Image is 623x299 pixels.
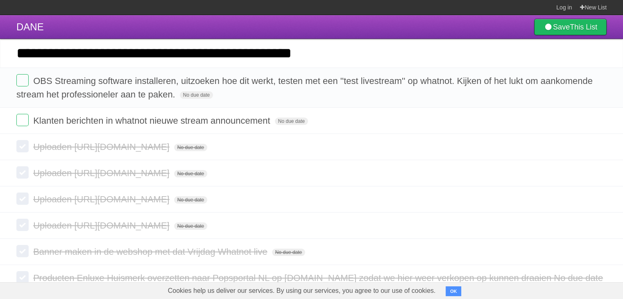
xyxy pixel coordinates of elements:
[534,19,607,35] a: SaveThis List
[275,118,308,125] span: No due date
[16,21,44,32] span: DANE
[16,76,593,100] span: OBS Streaming software installeren, uitzoeken hoe dit werkt, testen met een ''test livestream'' o...
[570,23,597,31] b: This List
[16,166,29,179] label: Done
[33,247,270,257] span: Banner maken in de webshop met dat Vrijdag Whatnot live
[174,144,207,151] span: No due date
[16,245,29,257] label: Done
[33,168,172,178] span: Uploaden [URL][DOMAIN_NAME]
[33,273,605,283] span: Producten Enluxe Huismerk overzetten naar Popsportal NL op [DOMAIN_NAME] zodat we hier weer verko...
[180,91,213,99] span: No due date
[174,196,207,204] span: No due date
[16,74,29,86] label: Done
[33,116,272,126] span: Klanten berichten in whatnot nieuwe stream announcement
[16,114,29,126] label: Done
[33,220,172,231] span: Uploaden [URL][DOMAIN_NAME]
[16,140,29,152] label: Done
[174,170,207,177] span: No due date
[174,222,207,230] span: No due date
[33,194,172,204] span: Uploaden [URL][DOMAIN_NAME]
[16,193,29,205] label: Done
[160,283,444,299] span: Cookies help us deliver our services. By using our services, you agree to our use of cookies.
[16,219,29,231] label: Done
[272,249,305,256] span: No due date
[446,286,462,296] button: OK
[16,271,29,283] label: Done
[33,142,172,152] span: Uploaden [URL][DOMAIN_NAME]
